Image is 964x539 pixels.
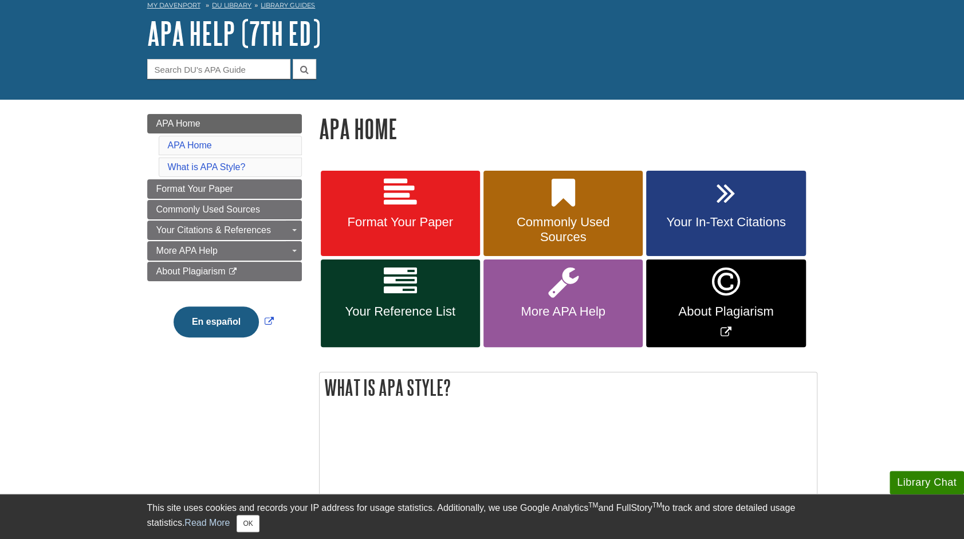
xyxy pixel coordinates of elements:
h2: What is APA Style? [320,372,817,403]
span: APA Home [156,119,200,128]
span: About Plagiarism [655,304,797,319]
a: Read More [184,518,230,528]
a: APA Help (7th Ed) [147,15,321,51]
span: More APA Help [156,246,218,255]
a: About Plagiarism [147,262,302,281]
a: Your In-Text Citations [646,171,805,257]
input: Search DU's APA Guide [147,59,290,79]
sup: TM [652,501,662,509]
button: En español [174,306,259,337]
a: Your Reference List [321,259,480,347]
span: About Plagiarism [156,266,226,276]
a: Link opens in new window [646,259,805,347]
a: What is APA Style? [168,162,246,172]
span: Your Reference List [329,304,471,319]
span: Commonly Used Sources [492,215,634,245]
span: Commonly Used Sources [156,204,260,214]
h1: APA Home [319,114,817,143]
a: Your Citations & References [147,221,302,240]
a: APA Home [147,114,302,133]
div: Guide Page Menu [147,114,302,357]
div: This site uses cookies and records your IP address for usage statistics. Additionally, we use Goo... [147,501,817,532]
a: More APA Help [147,241,302,261]
a: Format Your Paper [147,179,302,199]
span: Your Citations & References [156,225,271,235]
a: Commonly Used Sources [483,171,643,257]
a: My Davenport [147,1,200,10]
a: Library Guides [261,1,315,9]
button: Close [237,515,259,532]
i: This link opens in a new window [228,268,238,276]
span: Format Your Paper [156,184,233,194]
span: Your In-Text Citations [655,215,797,230]
a: Commonly Used Sources [147,200,302,219]
a: DU Library [212,1,251,9]
a: More APA Help [483,259,643,347]
a: Link opens in new window [171,317,277,326]
span: More APA Help [492,304,634,319]
span: Format Your Paper [329,215,471,230]
button: Library Chat [890,471,964,494]
sup: TM [588,501,598,509]
a: APA Home [168,140,212,150]
a: Format Your Paper [321,171,480,257]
